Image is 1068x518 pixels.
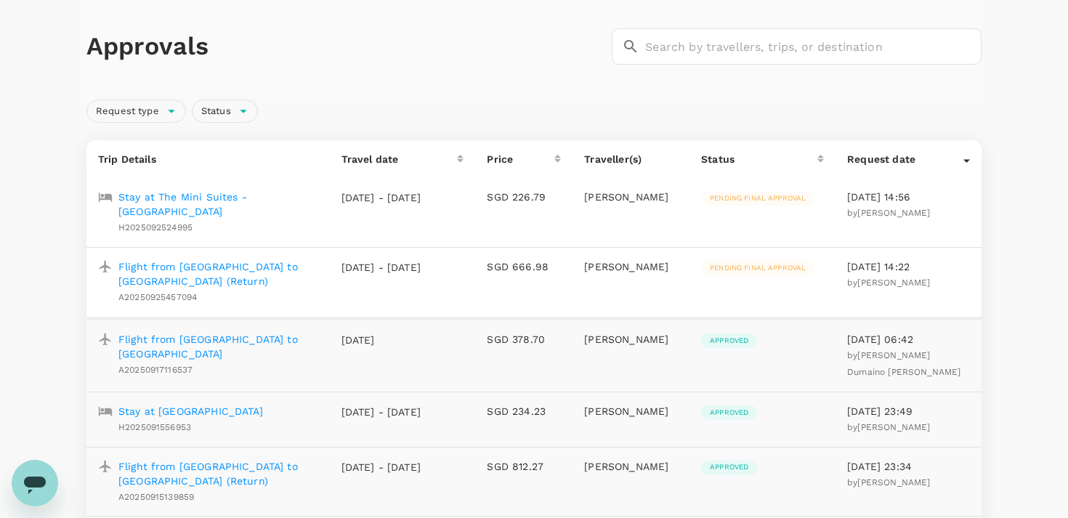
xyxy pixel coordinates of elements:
[584,332,678,347] p: [PERSON_NAME]
[487,332,561,347] p: SGD 378.70
[341,190,421,205] p: [DATE] - [DATE]
[701,263,814,273] span: Pending final approval
[118,332,318,361] a: Flight from [GEOGRAPHIC_DATA] to [GEOGRAPHIC_DATA]
[847,190,970,204] p: [DATE] 14:56
[847,477,930,487] span: by
[701,408,757,418] span: Approved
[584,459,678,474] p: [PERSON_NAME]
[487,404,561,418] p: SGD 234.23
[847,208,930,218] span: by
[847,422,930,432] span: by
[192,100,258,123] div: Status
[86,100,186,123] div: Request type
[487,152,554,166] div: Price
[341,333,421,347] p: [DATE]
[847,152,963,166] div: Request date
[193,105,240,118] span: Status
[847,259,970,274] p: [DATE] 14:22
[487,190,561,204] p: SGD 226.79
[584,152,678,166] p: Traveller(s)
[857,208,930,218] span: [PERSON_NAME]
[645,28,982,65] input: Search by travellers, trips, or destination
[341,260,421,275] p: [DATE] - [DATE]
[847,278,930,288] span: by
[118,292,197,302] span: A20250925457094
[857,278,930,288] span: [PERSON_NAME]
[847,350,960,377] span: by
[118,222,193,232] span: H2025092524995
[701,462,757,472] span: Approved
[118,492,194,502] span: A20250915139859
[487,259,561,274] p: SGD 666.98
[87,105,168,118] span: Request type
[487,459,561,474] p: SGD 812.27
[701,152,817,166] div: Status
[847,350,960,377] span: [PERSON_NAME] Dumaino [PERSON_NAME]
[118,365,193,375] span: A20250917116537
[118,459,318,488] a: Flight from [GEOGRAPHIC_DATA] to [GEOGRAPHIC_DATA] (Return)
[847,332,970,347] p: [DATE] 06:42
[847,404,970,418] p: [DATE] 23:49
[341,405,421,419] p: [DATE] - [DATE]
[584,190,678,204] p: [PERSON_NAME]
[118,190,318,219] a: Stay at The Mini Suites - [GEOGRAPHIC_DATA]
[118,259,318,288] a: Flight from [GEOGRAPHIC_DATA] to [GEOGRAPHIC_DATA] (Return)
[98,152,318,166] p: Trip Details
[584,259,678,274] p: [PERSON_NAME]
[12,460,58,506] iframe: Button to launch messaging window
[584,404,678,418] p: [PERSON_NAME]
[701,193,814,203] span: Pending final approval
[86,31,606,62] h1: Approvals
[118,404,263,418] a: Stay at [GEOGRAPHIC_DATA]
[118,422,191,432] span: H2025091556953
[341,152,458,166] div: Travel date
[857,422,930,432] span: [PERSON_NAME]
[701,336,757,346] span: Approved
[847,459,970,474] p: [DATE] 23:34
[857,477,930,487] span: [PERSON_NAME]
[341,460,421,474] p: [DATE] - [DATE]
